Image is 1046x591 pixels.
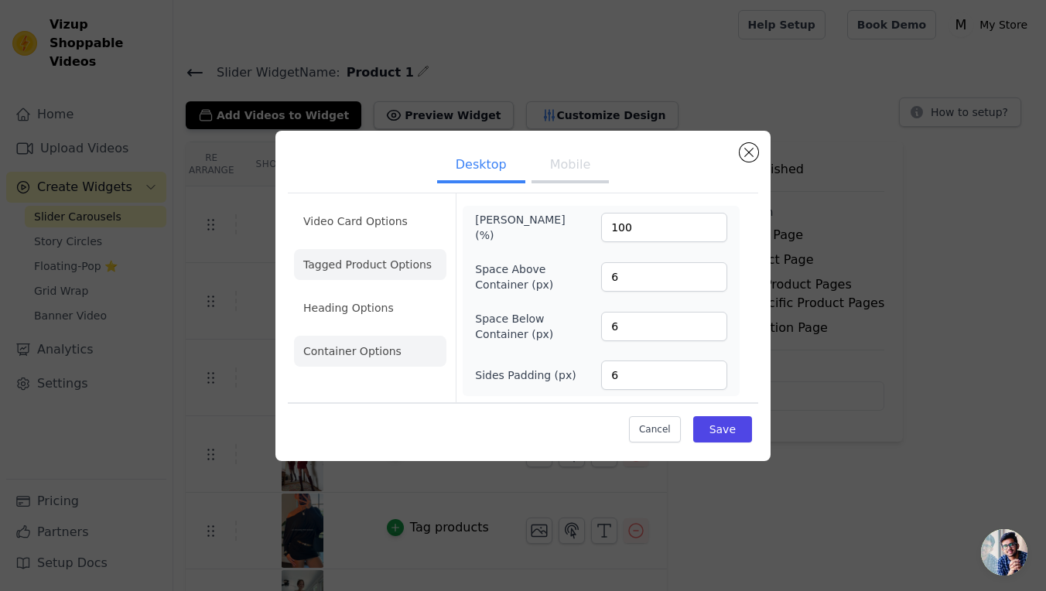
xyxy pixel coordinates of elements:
[294,292,446,323] li: Heading Options
[475,261,559,292] label: Space Above Container (px)
[532,149,609,183] button: Mobile
[981,529,1027,576] a: Open chat
[294,206,446,237] li: Video Card Options
[475,367,576,383] label: Sides Padding (px)
[475,212,559,243] label: [PERSON_NAME] (%)
[475,311,559,342] label: Space Below Container (px)
[693,416,752,442] button: Save
[740,143,758,162] button: Close modal
[294,249,446,280] li: Tagged Product Options
[294,336,446,367] li: Container Options
[437,149,525,183] button: Desktop
[629,416,681,442] button: Cancel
